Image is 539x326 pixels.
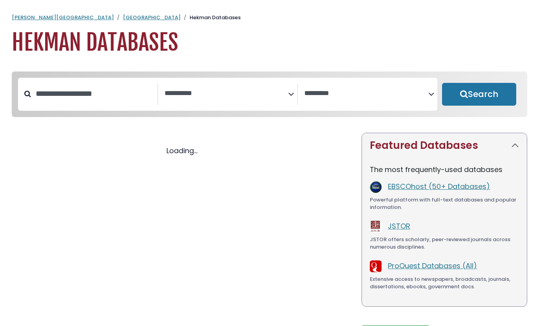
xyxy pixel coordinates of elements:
[12,14,527,22] nav: breadcrumb
[388,181,490,191] a: EBSCOhost (50+ Databases)
[12,145,352,156] div: Loading...
[181,14,241,22] li: Hekman Databases
[388,261,477,271] a: ProQuest Databases (All)
[388,221,410,231] a: JSTOR
[12,29,527,56] h1: Hekman Databases
[164,90,289,98] textarea: Search
[12,14,114,21] a: [PERSON_NAME][GEOGRAPHIC_DATA]
[442,83,517,106] button: Submit for Search Results
[362,133,527,158] button: Featured Databases
[123,14,181,21] a: [GEOGRAPHIC_DATA]
[370,236,519,251] div: JSTOR offers scholarly, peer-reviewed journals across numerous disciplines.
[31,87,157,100] input: Search database by title or keyword
[370,275,519,291] div: Extensive access to newspapers, broadcasts, journals, dissertations, ebooks, government docs.
[370,164,519,175] p: The most frequently-used databases
[12,71,527,117] nav: Search filters
[370,196,519,211] div: Powerful platform with full-text databases and popular information.
[304,90,428,98] textarea: Search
